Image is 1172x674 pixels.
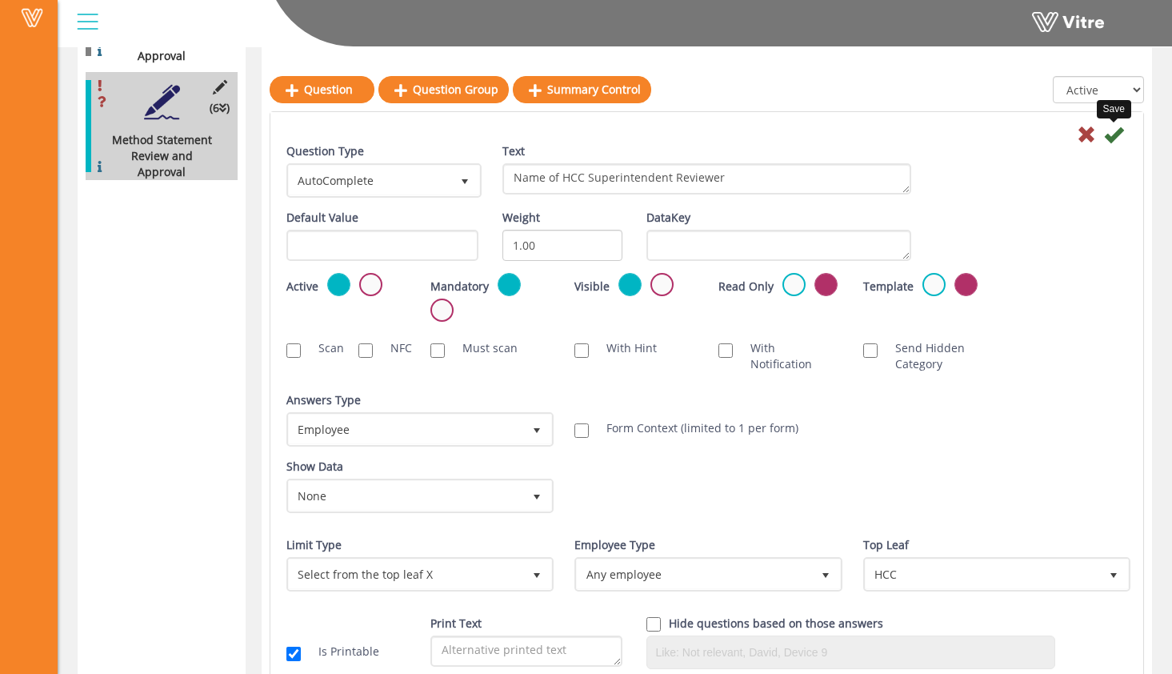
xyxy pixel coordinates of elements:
[374,340,406,356] label: NFC
[718,343,733,358] input: With Notification
[811,560,840,588] span: select
[302,340,334,356] label: Scan
[289,415,522,443] span: Employee
[590,420,798,436] label: Form Context (limited to 1 per form)
[86,132,226,180] div: Method Statement Review and Approval
[577,560,810,588] span: Any employee
[302,644,379,660] label: Is Printable
[669,616,883,632] label: Hide questions based on those answers
[651,640,1050,664] input: Like: Not relevant, David, Device 9
[502,143,525,159] label: Text
[430,616,482,632] label: Print Text
[286,537,342,553] label: Limit Type
[286,279,318,295] label: Active
[286,210,358,226] label: Default Value
[270,76,374,103] a: Question
[430,343,445,358] input: Must scan
[502,210,540,226] label: Weight
[574,343,589,358] input: With Hint
[1099,560,1128,588] span: select
[1097,100,1131,118] div: Save
[289,481,522,510] span: None
[210,100,230,116] span: (6 )
[574,279,610,295] label: Visible
[646,617,661,632] input: Hide question based on answer
[358,343,373,358] input: NFC
[86,32,226,64] div: Risk Assessment Approval
[286,392,361,408] label: Answers Type
[734,340,838,372] label: With Notification
[286,647,301,661] input: Is Printable
[863,537,909,553] label: Top Leaf
[513,76,651,103] a: Summary Control
[718,279,774,295] label: Read Only
[574,537,655,553] label: Employee Type
[450,166,479,195] span: select
[446,340,518,356] label: Must scan
[286,343,301,358] input: Scan
[522,415,551,443] span: select
[286,143,364,159] label: Question Type
[574,423,589,438] input: Form Context (limited to 1 per form)
[646,210,690,226] label: DataKey
[879,340,983,372] label: Send Hidden Category
[590,340,657,356] label: With Hint
[866,560,1099,588] span: HCC
[863,279,914,295] label: Template
[289,166,450,195] span: AutoComplete
[522,560,551,588] span: select
[522,481,551,510] span: select
[863,343,878,358] input: Send Hidden Category
[289,560,522,588] span: Select from the top leaf X
[502,163,911,195] textarea: Name of HCC Superintendent Reviewer
[378,76,509,103] a: Question Group
[430,279,489,295] label: Mandatory
[286,459,343,475] label: Show Data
